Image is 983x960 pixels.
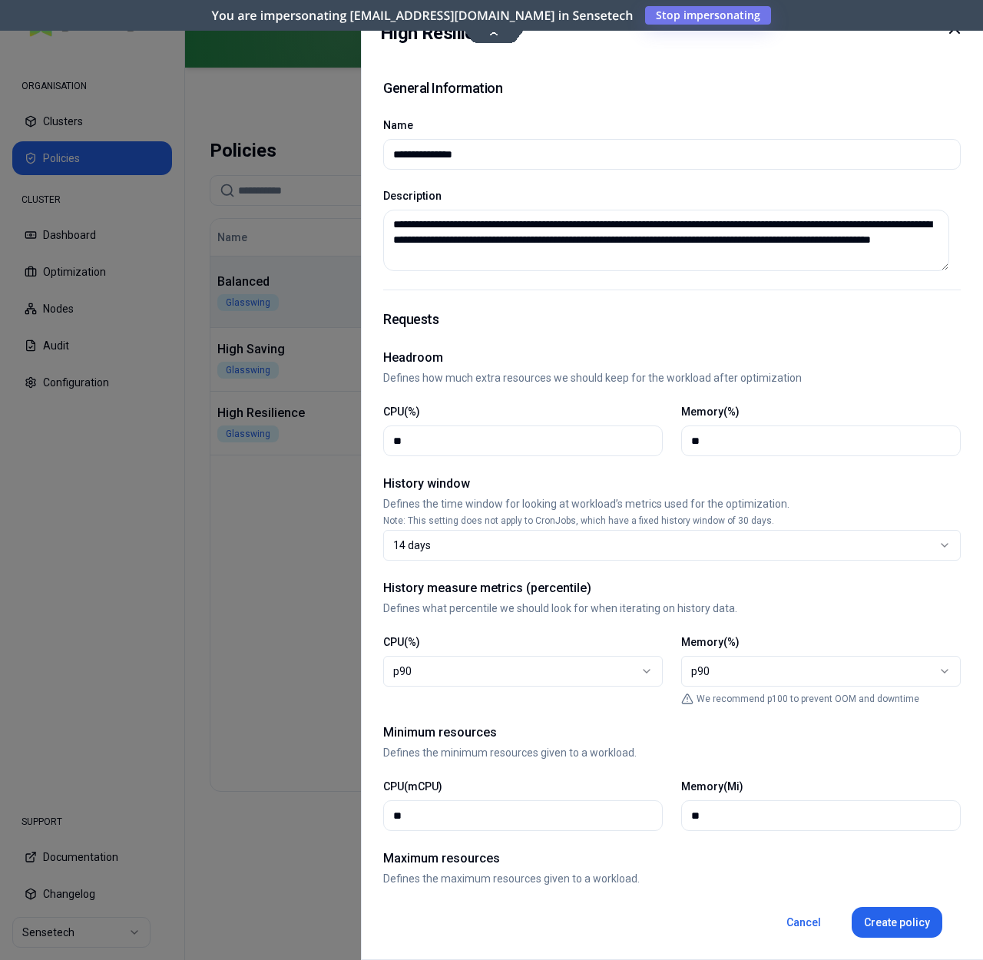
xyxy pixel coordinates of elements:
button: Create policy [852,907,942,938]
button: Cancel [774,907,833,938]
h2: Headroom [383,349,961,367]
h2: Minimum resources [383,723,961,742]
label: Memory(%) [681,636,740,648]
h2: History window [383,475,961,493]
p: Defines what percentile we should look for when iterating on history data. [383,601,961,616]
h2: History measure metrics (percentile) [383,579,961,598]
label: CPU(%) [383,406,420,418]
label: Description [383,190,442,202]
label: Name [383,119,413,131]
label: CPU(%) [383,636,420,648]
p: Defines how much extra resources we should keep for the workload after optimization [383,370,961,386]
p: Defines the minimum resources given to a workload. [383,745,961,760]
p: Defines the time window for looking at workload’s metrics used for the optimization. [383,496,961,511]
h2: Maximum resources [383,849,961,868]
label: Memory(Mi) [681,780,743,793]
label: CPU(mCPU) [383,780,442,793]
p: Defines the maximum resources given to a workload. [383,871,961,886]
h1: Requests [383,309,961,330]
h2: High Resilience [380,19,503,47]
p: We recommend p100 to prevent OOM and downtime [697,693,919,705]
p: Note: This setting does not apply to CronJobs, which have a fixed history window of 30 days. [383,515,961,527]
h1: General Information [383,78,502,99]
label: Memory(%) [681,406,740,418]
